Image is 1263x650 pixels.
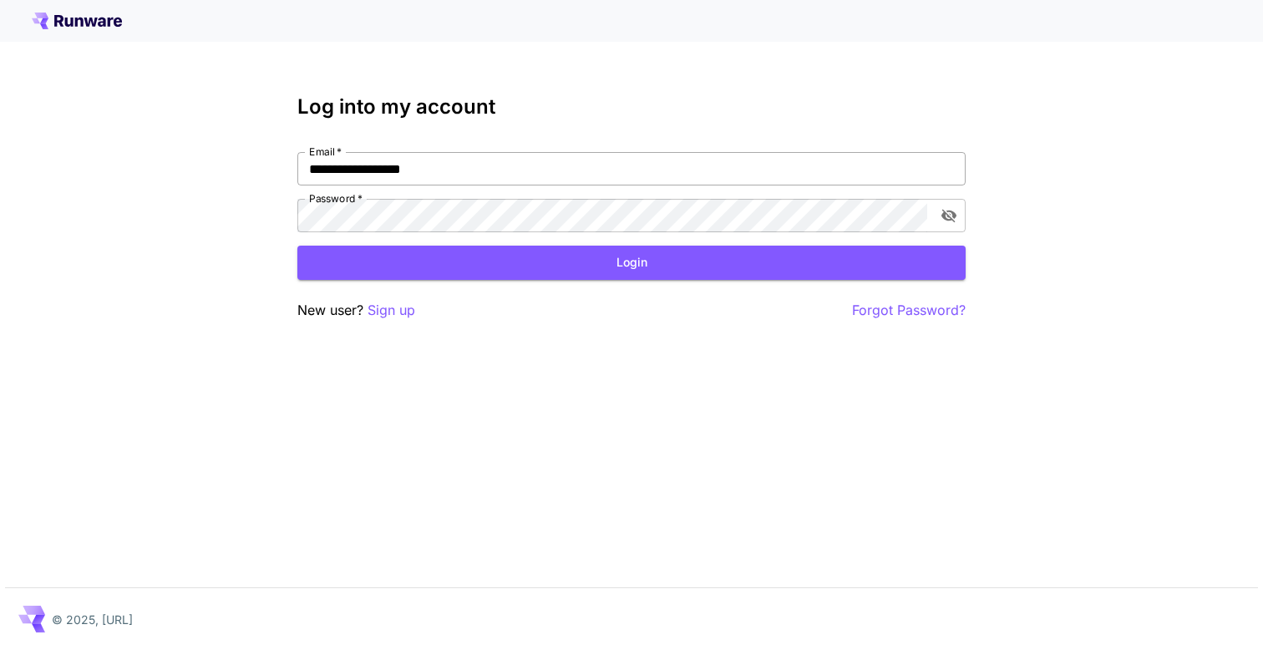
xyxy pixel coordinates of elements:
h3: Log into my account [297,95,966,119]
p: New user? [297,300,415,321]
label: Password [309,191,363,206]
button: toggle password visibility [934,201,964,231]
p: © 2025, [URL] [52,611,133,628]
button: Sign up [368,300,415,321]
button: Forgot Password? [852,300,966,321]
button: Login [297,246,966,280]
label: Email [309,145,342,159]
